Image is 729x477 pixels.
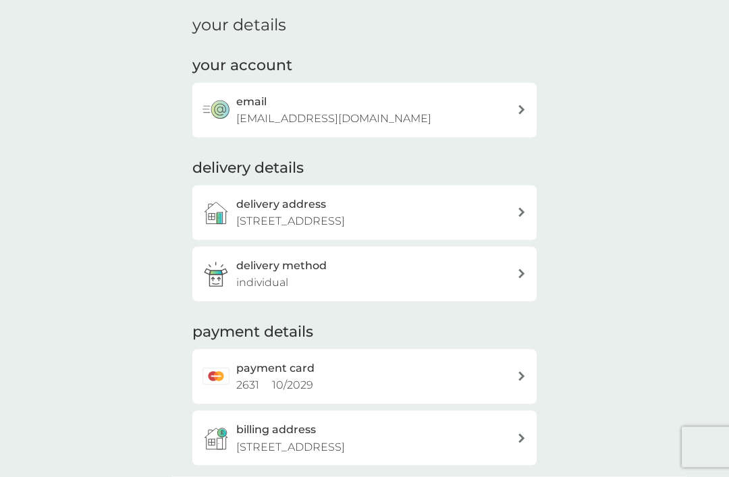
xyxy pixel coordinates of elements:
h2: payment card [236,360,315,377]
h3: delivery method [236,257,327,275]
span: 2631 [236,378,259,391]
h2: delivery details [192,158,304,179]
button: email[EMAIL_ADDRESS][DOMAIN_NAME] [192,83,537,138]
p: [STREET_ADDRESS] [236,439,345,456]
a: delivery methodindividual [192,247,537,302]
p: [STREET_ADDRESS] [236,213,345,230]
h3: billing address [236,421,316,439]
p: individual [236,274,288,291]
h2: your account [192,55,292,76]
h3: delivery address [236,196,326,213]
a: delivery address[STREET_ADDRESS] [192,186,537,240]
button: billing address[STREET_ADDRESS] [192,411,537,466]
h1: your details [192,16,286,35]
span: 10 / 2029 [272,378,313,391]
p: [EMAIL_ADDRESS][DOMAIN_NAME] [236,110,431,128]
h2: payment details [192,322,313,343]
a: payment card2631 10/2029 [192,349,537,404]
h3: email [236,93,267,111]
